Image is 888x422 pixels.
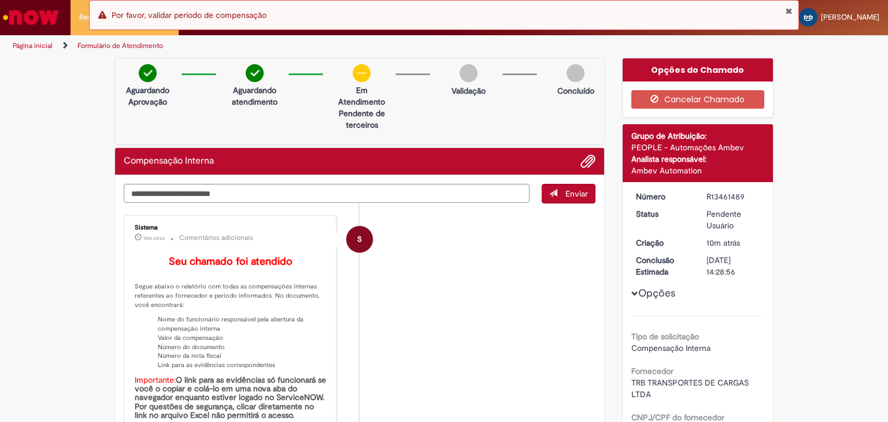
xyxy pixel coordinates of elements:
[631,377,751,399] span: TRB TRANSPORTES DE CARGAS LTDA
[135,375,328,421] b: O link para as evidências só funcionará se você o copiar e colá-lo em uma nova aba do navegador e...
[631,130,765,142] div: Grupo de Atribuição:
[631,90,765,109] button: Cancelar Chamado
[143,235,165,242] time: 29/08/2025 10:29:10
[158,315,327,333] li: Nome do funcionário responsável pela abertura da compensação interna
[627,254,698,277] dt: Conclusão Estimada
[79,12,120,23] span: Requisições
[452,85,486,97] p: Validação
[112,10,267,20] span: Por favor, validar periodo de compensação
[135,375,176,385] font: Importante:
[169,255,293,268] b: Seu chamado foi atendido
[627,208,698,220] dt: Status
[158,361,327,370] li: Link para as evidências correspondentes
[143,235,165,242] span: 10m atrás
[13,41,53,50] a: Página inicial
[557,85,594,97] p: Concluído
[334,84,390,108] p: Em Atendimento
[821,12,879,22] span: [PERSON_NAME]
[120,84,176,108] p: Aguardando Aprovação
[627,191,698,202] dt: Número
[353,64,371,82] img: circle-minus.png
[706,191,760,202] div: R13461489
[706,237,760,249] div: 29/08/2025 10:28:53
[706,238,740,248] span: 10m atrás
[334,108,390,131] p: Pendente de terceiros
[785,6,793,16] button: Fechar Notificação
[580,154,595,169] button: Adicionar anexos
[567,64,584,82] img: img-circle-grey.png
[1,6,61,29] img: ServiceNow
[246,64,264,82] img: check-circle-green.png
[346,226,373,253] div: System
[631,165,765,176] div: Ambev Automation
[179,233,253,243] small: Comentários adicionais
[135,282,327,309] p: Segue abaixo o relatório com todas as compensações internas referentes ao fornecedor e período in...
[9,35,583,57] ul: Trilhas de página
[565,188,588,199] span: Enviar
[627,237,698,249] dt: Criação
[227,84,283,108] p: Aguardando atendimento
[706,208,760,231] div: Pendente Usuário
[623,58,774,82] div: Opções do Chamado
[460,64,478,82] img: img-circle-grey.png
[77,41,163,50] a: Formulário de Atendimento
[631,142,765,153] div: PEOPLE - Automações Ambev
[706,254,760,277] div: [DATE] 14:28:56
[124,156,214,166] h2: Compensação Interna Histórico de tíquete
[124,184,530,203] textarea: Digite sua mensagem aqui...
[158,334,327,343] li: Valor da compensação
[631,331,699,342] b: Tipo de solicitação
[139,64,157,82] img: check-circle-green.png
[542,184,595,203] button: Enviar
[357,225,362,253] span: S
[631,366,674,376] b: Fornecedor
[135,224,327,231] div: Sistema
[158,351,327,361] li: Número da nota fiscal
[706,238,740,248] time: 29/08/2025 10:28:53
[158,343,327,352] li: Número do documento
[631,343,711,353] span: Compensação Interna
[631,153,765,165] div: Analista responsável:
